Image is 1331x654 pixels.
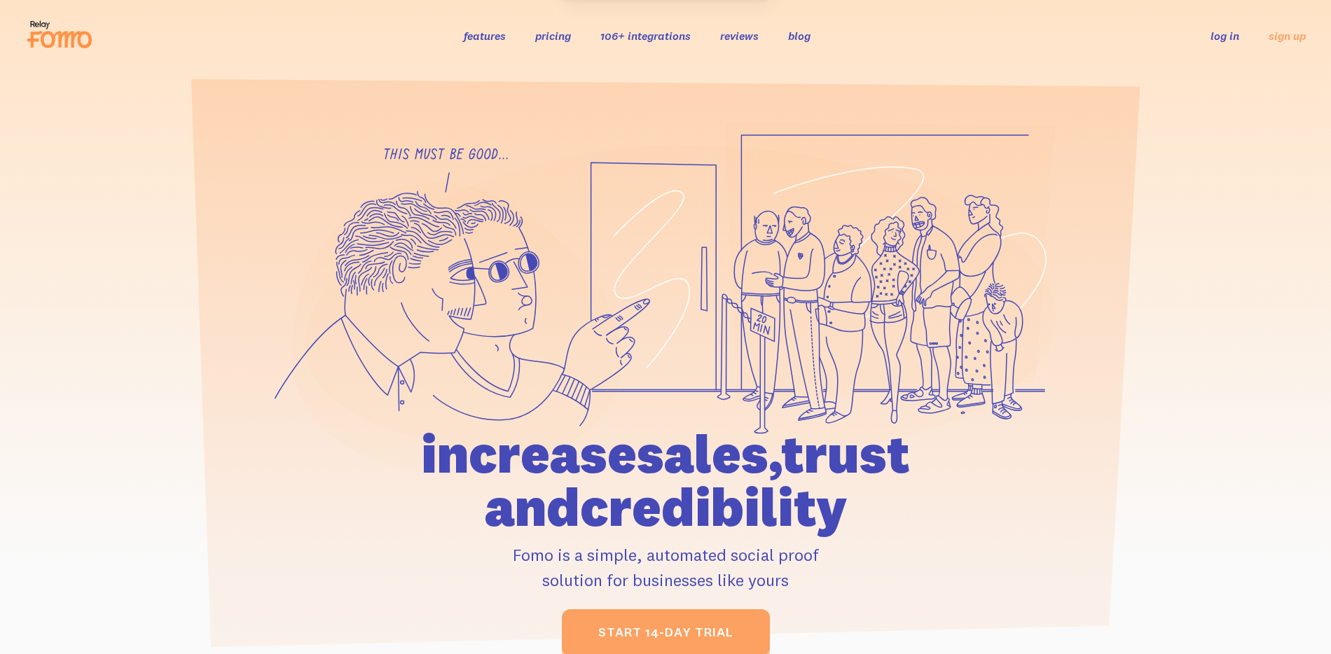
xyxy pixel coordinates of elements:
a: blog [788,29,811,43]
a: log in [1211,29,1239,43]
a: reviews [720,29,759,43]
a: pricing [535,29,571,43]
p: Fomo is a simple, automated social proof solution for businesses like yours [341,542,990,592]
h1: increase sales, trust and credibility [341,427,990,534]
a: 106+ integrations [600,29,691,43]
a: sign up [1269,29,1306,43]
a: features [464,29,506,43]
